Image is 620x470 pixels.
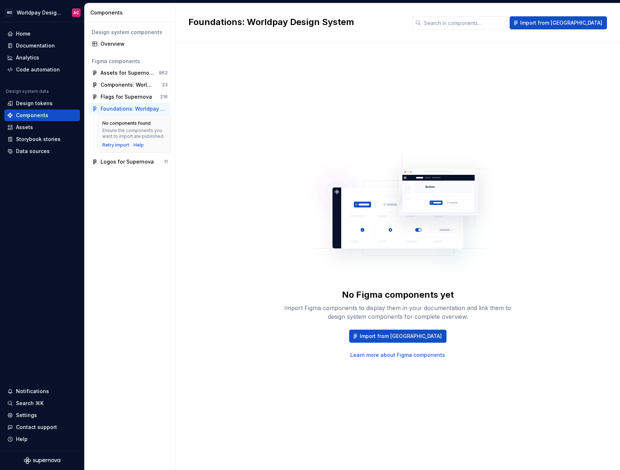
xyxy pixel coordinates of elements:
[4,52,80,63] a: Analytics
[102,120,151,126] div: No components found
[16,66,60,73] div: Code automation
[4,421,80,433] button: Contact support
[162,82,168,88] div: 23
[4,133,80,145] a: Storybook stories
[188,16,404,28] h2: Foundations: Worldpay Design System
[159,70,168,76] div: 862
[4,397,80,409] button: Search ⌘K
[4,28,80,40] a: Home
[92,29,168,36] div: Design system components
[4,110,80,121] a: Components
[510,16,607,29] button: Import from [GEOGRAPHIC_DATA]
[4,145,80,157] a: Data sources
[160,94,168,100] div: 216
[101,69,155,77] div: Assets for Supernova
[520,19,602,26] span: Import from [GEOGRAPHIC_DATA]
[282,304,514,321] div: Import Figma components to display them in your documentation and link them to design system comp...
[4,386,80,397] button: Notifications
[16,148,50,155] div: Data sources
[16,400,44,407] div: Search ⌘K
[4,40,80,51] a: Documentation
[102,128,166,139] div: Ensure the components you want to import are published.
[342,289,454,301] div: No Figma components yet
[5,8,14,17] div: WD
[6,88,49,94] div: Design system data
[16,388,49,395] div: Notifications
[16,30,30,37] div: Home
[89,156,171,168] a: Logos for Supernova11
[16,136,61,143] div: Storybook stories
[17,9,63,16] div: Worldpay Design System
[89,67,171,79] a: Assets for Supernova862
[101,105,168,112] div: Foundations: Worldpay Design System
[24,457,60,464] svg: Supernova Logo
[16,412,37,419] div: Settings
[89,38,171,50] a: Overview
[16,436,28,443] div: Help
[134,142,144,148] a: Help
[102,142,129,148] button: Retry import
[16,54,39,61] div: Analytics
[101,40,168,48] div: Overview
[16,42,55,49] div: Documentation
[92,58,168,65] div: Figma components
[360,333,442,340] span: Import from [GEOGRAPHIC_DATA]
[4,121,80,133] a: Assets
[89,79,171,91] a: Components: Worldpay Design System23
[4,433,80,445] button: Help
[101,158,154,165] div: Logos for Supernova
[16,112,48,119] div: Components
[89,103,171,115] a: Foundations: Worldpay Design System
[90,9,172,16] div: Components
[4,64,80,75] a: Code automation
[101,93,152,100] div: Flags for Supernova
[16,100,53,107] div: Design tokens
[421,16,507,29] input: Search in components...
[4,98,80,109] a: Design tokens
[349,330,446,343] button: Import from [GEOGRAPHIC_DATA]
[16,424,57,431] div: Contact support
[164,159,168,165] div: 11
[73,10,79,16] div: AC
[350,351,445,359] a: Learn more about Figma components
[4,409,80,421] a: Settings
[1,5,83,20] button: WDWorldpay Design SystemAC
[101,81,155,88] div: Components: Worldpay Design System
[16,124,33,131] div: Assets
[89,91,171,103] a: Flags for Supernova216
